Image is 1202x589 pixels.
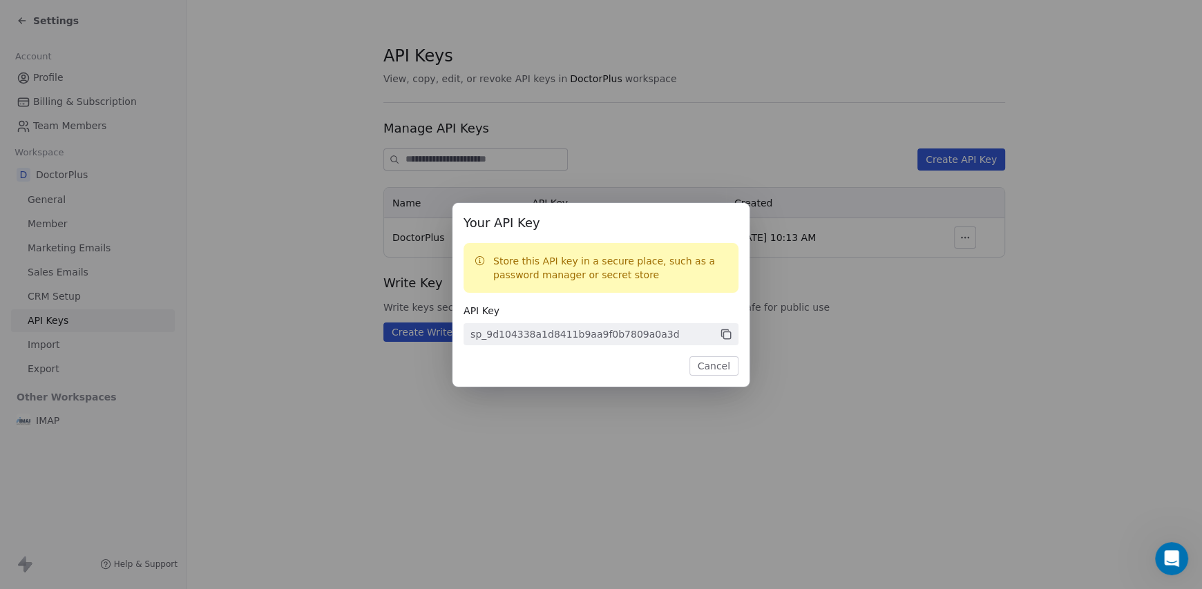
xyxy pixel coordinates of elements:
[689,356,738,376] button: Cancel
[415,6,441,32] button: Collapse window
[470,327,680,341] div: sp_9d104338a1d8411b9aa9f0b7809a0a3d
[9,6,35,32] button: go back
[464,214,738,232] span: Your API Key
[464,304,738,318] span: API Key
[493,254,727,282] p: Store this API key in a secure place, such as a password manager or secret store
[1155,542,1188,575] iframe: Intercom live chat
[441,6,466,30] div: Close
